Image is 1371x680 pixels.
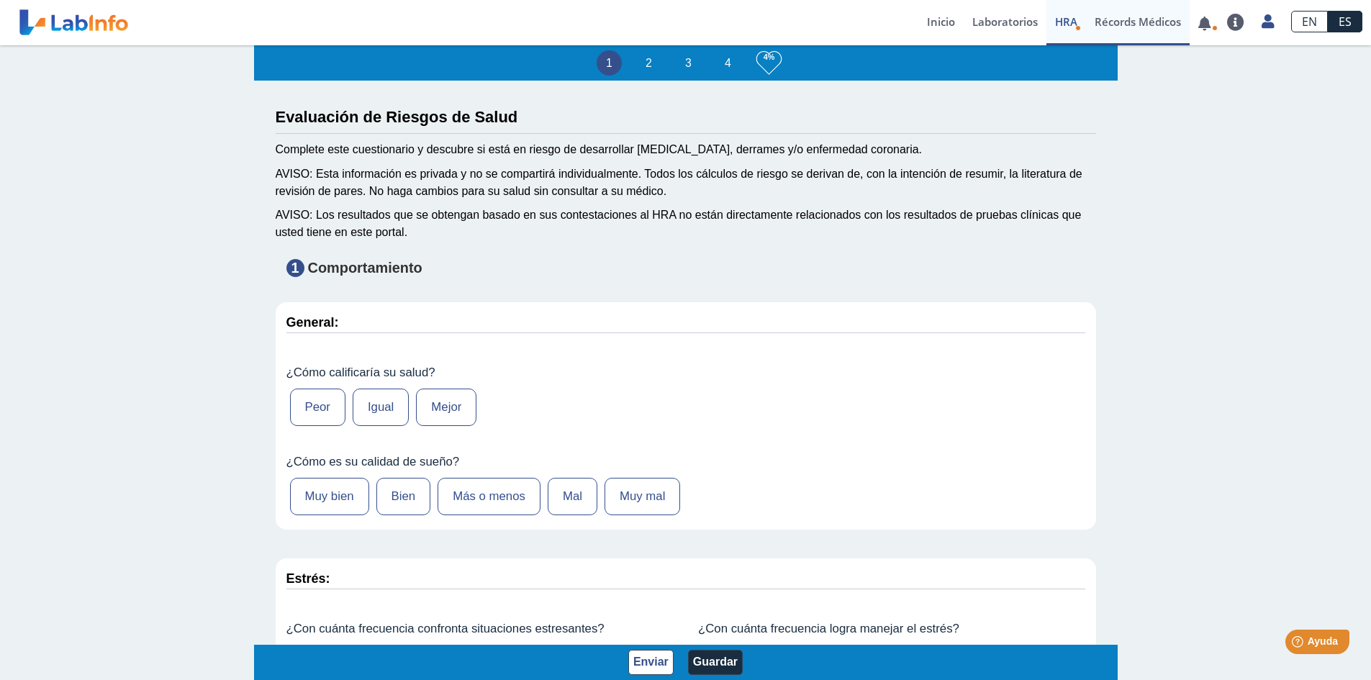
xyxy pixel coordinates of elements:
[290,478,369,515] label: Muy bien
[276,207,1096,241] div: AVISO: Los resultados que se obtengan basado en sus contestaciones al HRA no están directamente r...
[286,455,1085,469] label: ¿Cómo es su calidad de sueño?
[286,315,339,330] strong: General:
[1055,14,1077,29] span: HRA
[756,48,782,66] h3: 4%
[548,478,597,515] label: Mal
[605,478,680,515] label: Muy mal
[376,478,431,515] label: Bien
[276,166,1096,200] div: AVISO: Esta información es privada y no se compartirá individualmente. Todos los cálculos de ries...
[353,389,409,426] label: Igual
[276,141,1096,158] div: Complete este cuestionario y descubre si está en riesgo de desarrollar [MEDICAL_DATA], derrames y...
[438,478,540,515] label: Más o menos
[688,650,743,675] button: Guardar
[698,622,1085,636] label: ¿Con cuánta frecuencia logra manejar el estrés?
[276,108,1096,126] h3: Evaluación de Riesgos de Salud
[628,650,674,675] button: Enviar
[286,571,330,586] strong: Estrés:
[636,50,661,76] li: 2
[286,366,1085,380] label: ¿Cómo calificaría su salud?
[308,260,422,276] strong: Comportamiento
[290,389,345,426] label: Peor
[715,50,741,76] li: 4
[1328,11,1362,32] a: ES
[1243,624,1355,664] iframe: Help widget launcher
[286,622,674,636] label: ¿Con cuánta frecuencia confronta situaciones estresantes?
[676,50,701,76] li: 3
[1291,11,1328,32] a: EN
[416,389,476,426] label: Mejor
[597,50,622,76] li: 1
[286,259,304,277] span: 1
